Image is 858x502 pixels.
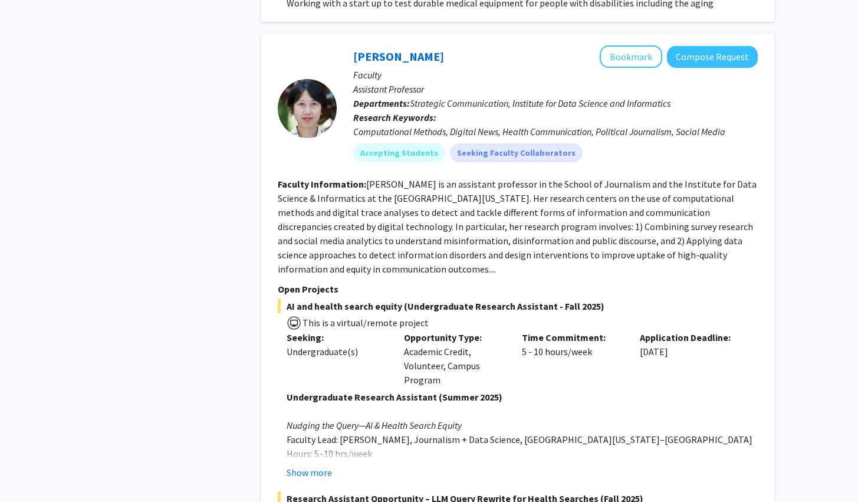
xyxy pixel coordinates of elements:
div: Computational Methods, Digital News, Health Communication, Political Journalism, Social Media [353,124,758,139]
p: Application Deadline: [640,330,740,344]
p: Assistant Professor [353,82,758,96]
span: This is a virtual/remote project [301,317,429,329]
b: Departments: [353,97,410,109]
b: Faculty Information: [278,178,366,190]
iframe: Chat [9,449,50,493]
button: Add Chau Tong to Bookmarks [600,45,662,68]
p: Faculty [353,68,758,82]
p: Seeking: [287,330,387,344]
button: Show more [287,465,332,480]
span: Strategic Communication, Institute for Data Science and Informatics [410,97,670,109]
span: Hours: 5~10 hrs/week [287,448,372,460]
span: AI and health search equity (Undergraduate Research Assistant - Fall 2025) [278,299,758,313]
mat-chip: Seeking Faculty Collaborators [450,143,583,162]
p: Time Commitment: [522,330,622,344]
p: Open Projects [278,282,758,296]
span: Faculty Lead: [PERSON_NAME], Journalism + Data Science, [GEOGRAPHIC_DATA][US_STATE]–[GEOGRAPHIC_D... [287,434,752,445]
button: Compose Request to Chau Tong [667,46,758,68]
a: [PERSON_NAME] [353,49,444,64]
p: Opportunity Type: [404,330,504,344]
div: Academic Credit, Volunteer, Campus Program [395,330,513,387]
b: Research Keywords: [353,111,436,123]
mat-chip: Accepting Students [353,143,445,162]
div: [DATE] [631,330,749,387]
fg-read-more: [PERSON_NAME] is an assistant professor in the School of Journalism and the Institute for Data Sc... [278,178,757,275]
div: 5 - 10 hours/week [513,330,631,387]
div: Undergraduate(s) [287,344,387,359]
em: Nudging the Query—AI & Health Search Equity [287,419,462,431]
strong: Undergraduate Research Assistant (Summer 2025) [287,391,502,403]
